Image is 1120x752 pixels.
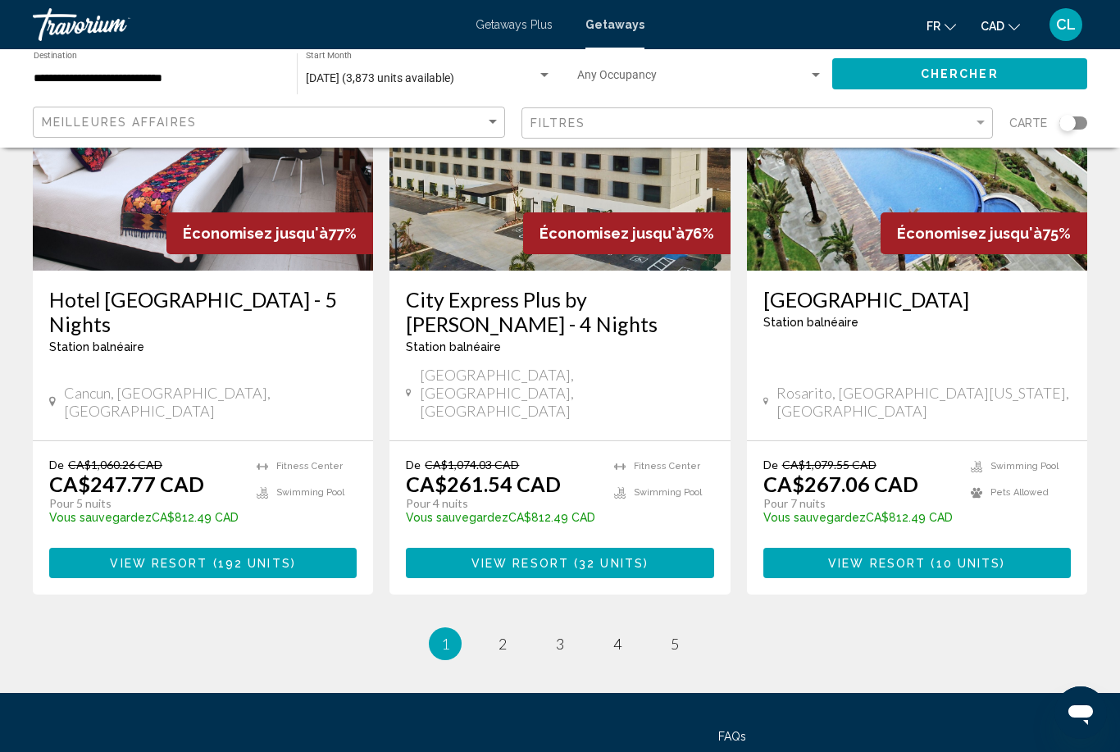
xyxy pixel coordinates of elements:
[718,730,746,743] a: FAQs
[763,316,858,329] span: Station balnéaire
[166,212,373,254] div: 77%
[441,635,449,653] span: 1
[1045,7,1087,42] button: User Menu
[523,212,731,254] div: 76%
[990,487,1049,498] span: Pets Allowed
[406,287,713,336] a: City Express Plus by [PERSON_NAME] - 4 Nights
[42,116,500,130] mat-select: Sort by
[406,511,597,524] p: CA$812.49 CAD
[671,635,679,653] span: 5
[776,384,1071,420] span: Rosarito, [GEOGRAPHIC_DATA][US_STATE], [GEOGRAPHIC_DATA]
[613,635,621,653] span: 4
[832,58,1088,89] button: Chercher
[540,225,685,242] span: Économisez jusqu'à
[763,511,866,524] span: Vous sauvegardez
[782,458,876,472] span: CA$1,079.55 CAD
[49,458,64,472] span: De
[425,458,519,472] span: CA$1,074.03 CAD
[763,548,1071,578] button: View Resort(10 units)
[406,472,561,496] p: CA$261.54 CAD
[579,557,644,570] span: 32 units
[634,461,700,472] span: Fitness Center
[183,225,328,242] span: Économisez jusqu'à
[499,635,507,653] span: 2
[763,472,918,496] p: CA$267.06 CAD
[406,548,713,578] button: View Resort(32 units)
[33,8,459,41] a: Travorium
[936,557,1001,570] span: 10 units
[763,287,1071,312] a: [GEOGRAPHIC_DATA]
[1009,112,1047,134] span: Carte
[926,557,1005,570] span: ( )
[990,461,1059,472] span: Swimming Pool
[406,340,501,353] span: Station balnéaire
[981,20,1004,33] span: CAD
[763,496,954,511] p: Pour 7 nuits
[1054,686,1107,739] iframe: Bouton de lancement de la fenêtre de messagerie
[306,71,454,84] span: [DATE] (3,873 units available)
[406,496,597,511] p: Pour 4 nuits
[881,212,1087,254] div: 75%
[33,627,1087,660] ul: Pagination
[476,18,553,31] a: Getaways Plus
[927,20,940,33] span: fr
[218,557,291,570] span: 192 units
[49,511,240,524] p: CA$812.49 CAD
[406,458,421,472] span: De
[276,461,343,472] span: Fitness Center
[897,225,1042,242] span: Économisez jusqu'à
[763,458,778,472] span: De
[634,487,702,498] span: Swimming Pool
[921,68,999,81] span: Chercher
[530,116,586,130] span: Filtres
[49,287,357,336] a: Hotel [GEOGRAPHIC_DATA] - 5 Nights
[64,384,357,420] span: Cancun, [GEOGRAPHIC_DATA], [GEOGRAPHIC_DATA]
[49,496,240,511] p: Pour 5 nuits
[569,557,649,570] span: ( )
[585,18,644,31] a: Getaways
[68,458,162,472] span: CA$1,060.26 CAD
[110,557,207,570] span: View Resort
[763,511,954,524] p: CA$812.49 CAD
[927,14,956,38] button: Change language
[276,487,344,498] span: Swimming Pool
[828,557,926,570] span: View Resort
[556,635,564,653] span: 3
[420,366,714,420] span: [GEOGRAPHIC_DATA], [GEOGRAPHIC_DATA], [GEOGRAPHIC_DATA]
[1056,16,1076,33] span: CL
[981,14,1020,38] button: Change currency
[49,548,357,578] button: View Resort(192 units)
[42,116,197,129] span: Meilleures affaires
[49,511,152,524] span: Vous sauvegardez
[208,557,296,570] span: ( )
[521,107,994,140] button: Filter
[471,557,569,570] span: View Resort
[49,340,144,353] span: Station balnéaire
[406,511,508,524] span: Vous sauvegardez
[49,472,204,496] p: CA$247.77 CAD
